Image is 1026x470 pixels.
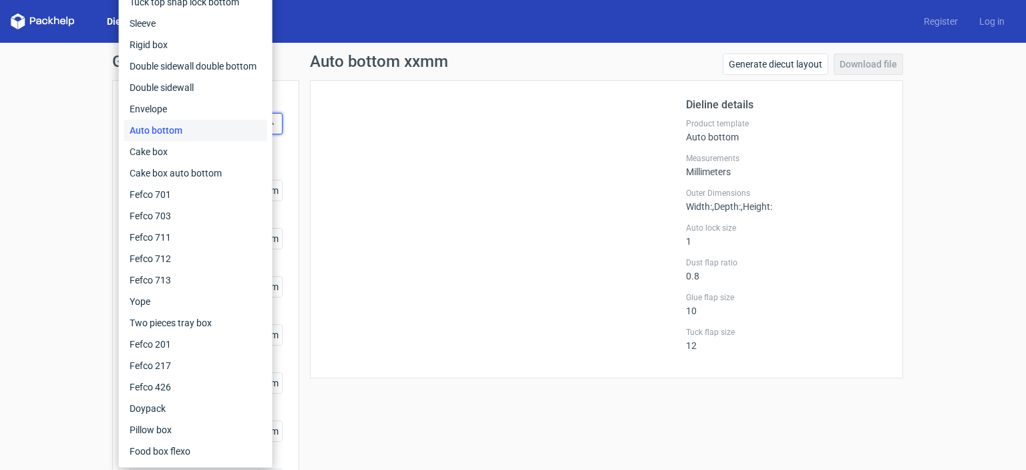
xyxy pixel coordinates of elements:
[686,327,886,338] label: Tuck flap size
[686,292,886,303] label: Glue flap size
[124,55,267,77] div: Double sidewall double bottom
[686,118,886,142] div: Auto bottom
[124,34,267,55] div: Rigid box
[124,184,267,205] div: Fefco 701
[686,257,886,268] label: Dust flap ratio
[913,15,969,28] a: Register
[124,312,267,334] div: Two pieces tray box
[686,201,712,212] span: Width :
[686,188,886,199] label: Outer Dimensions
[112,53,914,70] h1: Generate new dieline
[124,162,267,184] div: Cake box auto bottom
[686,153,886,164] label: Measurements
[686,223,886,233] label: Auto lock size
[96,15,152,28] a: Dielines
[124,419,267,441] div: Pillow box
[686,327,886,351] div: 12
[124,398,267,419] div: Doypack
[741,201,772,212] span: , Height :
[686,292,886,316] div: 10
[124,334,267,355] div: Fefco 201
[124,98,267,120] div: Envelope
[969,15,1015,28] a: Log in
[124,205,267,227] div: Fefco 703
[124,120,267,141] div: Auto bottom
[124,13,267,34] div: Sleeve
[686,97,886,113] h2: Dieline details
[124,269,267,291] div: Fefco 713
[124,355,267,376] div: Fefco 217
[686,257,886,281] div: 0.8
[686,223,886,247] div: 1
[686,118,886,129] label: Product template
[124,248,267,269] div: Fefco 712
[723,53,828,75] a: Generate diecut layout
[124,77,267,98] div: Double sidewall
[124,441,267,462] div: Food box flexo
[124,227,267,248] div: Fefco 711
[310,53,448,70] h1: Auto bottom xxmm
[686,153,886,177] div: Millimeters
[712,201,741,212] span: , Depth :
[124,141,267,162] div: Cake box
[124,291,267,312] div: Yope
[124,376,267,398] div: Fefco 426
